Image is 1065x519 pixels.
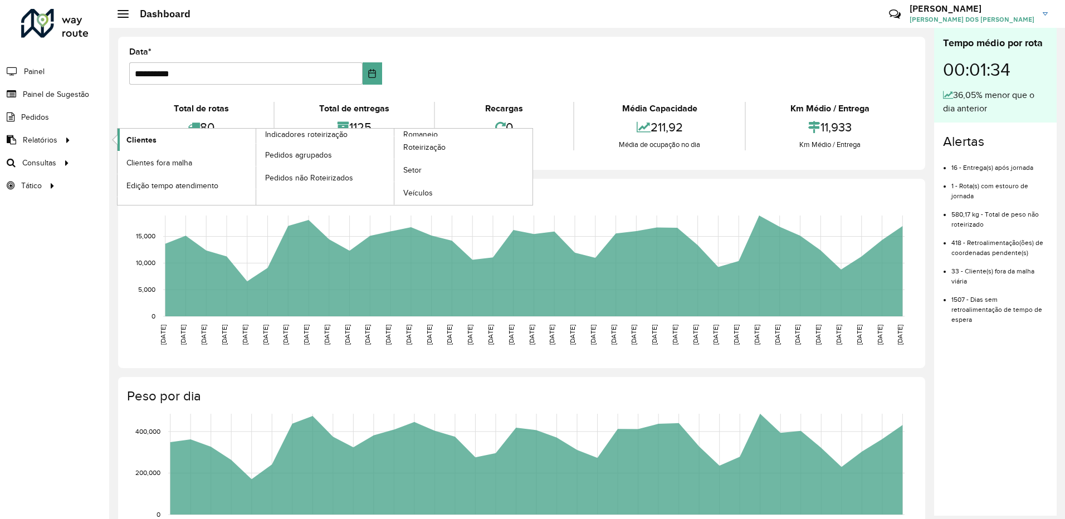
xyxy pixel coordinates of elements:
[753,325,760,345] text: [DATE]
[126,134,157,146] span: Clientes
[883,2,907,26] a: Contato Rápido
[630,325,637,345] text: [DATE]
[610,325,617,345] text: [DATE]
[943,89,1048,115] div: 36,05% menor que o dia anterior
[951,173,1048,201] li: 1 - Rota(s) com estouro de jornada
[951,286,1048,325] li: 1507 - Dias sem retroalimentação de tempo de espera
[129,45,152,58] label: Data
[126,180,218,192] span: Edição tempo atendimento
[403,187,433,199] span: Veículos
[118,129,256,151] a: Clientes
[23,134,57,146] span: Relatórios
[943,51,1048,89] div: 00:01:34
[814,325,822,345] text: [DATE]
[265,172,353,184] span: Pedidos não Roteirizados
[129,8,190,20] h2: Dashboard
[132,102,271,115] div: Total de rotas
[507,325,515,345] text: [DATE]
[221,325,228,345] text: [DATE]
[712,325,719,345] text: [DATE]
[152,312,155,320] text: 0
[394,159,532,182] a: Setor
[896,325,903,345] text: [DATE]
[126,157,192,169] span: Clientes fora malha
[943,36,1048,51] div: Tempo médio por rota
[732,325,740,345] text: [DATE]
[856,325,863,345] text: [DATE]
[403,164,422,176] span: Setor
[21,180,42,192] span: Tático
[23,89,89,100] span: Painel de Sugestão
[256,167,394,189] a: Pedidos não Roteirizados
[548,325,555,345] text: [DATE]
[403,129,438,140] span: Romaneio
[364,325,371,345] text: [DATE]
[749,115,911,139] div: 11,933
[135,469,160,477] text: 200,000
[118,151,256,174] a: Clientes fora malha
[179,325,187,345] text: [DATE]
[136,259,155,267] text: 10,000
[384,325,392,345] text: [DATE]
[774,325,781,345] text: [DATE]
[302,325,310,345] text: [DATE]
[136,233,155,240] text: 15,000
[528,325,535,345] text: [DATE]
[577,115,742,139] div: 211,92
[577,139,742,150] div: Média de ocupação no dia
[262,325,269,345] text: [DATE]
[159,325,167,345] text: [DATE]
[951,229,1048,258] li: 418 - Retroalimentação(ões) de coordenadas pendente(s)
[910,3,1034,14] h3: [PERSON_NAME]
[277,102,431,115] div: Total de entregas
[569,325,576,345] text: [DATE]
[21,111,49,123] span: Pedidos
[438,115,571,139] div: 0
[363,62,382,85] button: Choose Date
[138,286,155,293] text: 5,000
[127,388,914,404] h4: Peso por dia
[835,325,842,345] text: [DATE]
[282,325,289,345] text: [DATE]
[200,325,207,345] text: [DATE]
[943,134,1048,150] h4: Alertas
[749,102,911,115] div: Km Médio / Entrega
[438,102,571,115] div: Recargas
[394,136,532,159] a: Roteirização
[256,129,533,205] a: Romaneio
[951,154,1048,173] li: 16 - Entrega(s) após jornada
[118,174,256,197] a: Edição tempo atendimento
[323,325,330,345] text: [DATE]
[876,325,883,345] text: [DATE]
[577,102,742,115] div: Média Capacidade
[241,325,248,345] text: [DATE]
[394,182,532,204] a: Veículos
[671,325,678,345] text: [DATE]
[256,144,394,166] a: Pedidos agrupados
[344,325,351,345] text: [DATE]
[951,201,1048,229] li: 580,17 kg - Total de peso não roteirizado
[118,129,394,205] a: Indicadores roteirização
[487,325,494,345] text: [DATE]
[403,141,446,153] span: Roteirização
[446,325,453,345] text: [DATE]
[22,157,56,169] span: Consultas
[132,115,271,139] div: 80
[951,258,1048,286] li: 33 - Cliente(s) fora da malha viária
[157,511,160,518] text: 0
[749,139,911,150] div: Km Médio / Entrega
[589,325,597,345] text: [DATE]
[692,325,699,345] text: [DATE]
[426,325,433,345] text: [DATE]
[135,428,160,435] text: 400,000
[265,149,332,161] span: Pedidos agrupados
[24,66,45,77] span: Painel
[651,325,658,345] text: [DATE]
[405,325,412,345] text: [DATE]
[466,325,473,345] text: [DATE]
[265,129,348,140] span: Indicadores roteirização
[794,325,801,345] text: [DATE]
[277,115,431,139] div: 1125
[910,14,1034,25] span: [PERSON_NAME] DOS [PERSON_NAME]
